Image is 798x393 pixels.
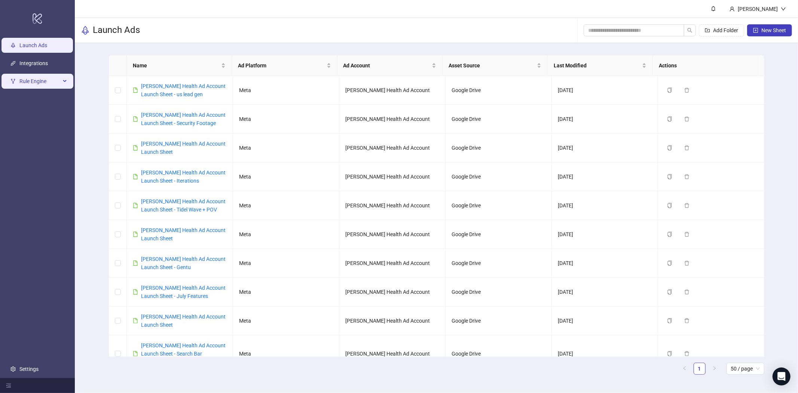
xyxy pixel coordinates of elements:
span: delete [684,261,690,266]
div: Open Intercom Messenger [773,368,791,386]
td: Meta [233,134,339,162]
li: 1 [694,363,706,375]
td: Google Drive [446,220,552,249]
td: Google Drive [446,105,552,134]
span: down [781,6,786,12]
a: [PERSON_NAME] Health Ad Account Launch Sheet - Tidel Wave + POV [141,198,226,213]
td: [PERSON_NAME] Health Ad Account [339,249,446,278]
span: delete [684,116,690,122]
span: file [133,145,138,150]
span: copy [667,351,672,356]
span: delete [684,88,690,93]
td: [DATE] [552,335,658,372]
span: delete [684,203,690,208]
span: left [682,366,687,371]
a: [PERSON_NAME] Health Ad Account Launch Sheet - July Features [141,285,226,299]
a: [PERSON_NAME] Health Ad Account Launch Sheet - Search Bar Animation [141,342,226,365]
th: Asset Source [443,55,548,76]
a: [PERSON_NAME] Health Ad Account Launch Sheet - Security Footage [141,112,226,126]
span: bell [711,6,716,11]
td: Google Drive [446,249,552,278]
td: [DATE] [552,278,658,307]
button: Add Folder [699,24,744,36]
span: right [712,366,717,371]
span: search [687,28,692,33]
td: [PERSON_NAME] Health Ad Account [339,278,446,307]
th: Ad Account [337,55,443,76]
a: [PERSON_NAME] Health Ad Account Launch Sheet [141,227,226,241]
td: Meta [233,220,339,249]
span: copy [667,232,672,237]
span: file [133,203,138,208]
td: Meta [233,105,339,134]
span: file [133,289,138,295]
td: Meta [233,307,339,335]
td: Google Drive [446,335,552,372]
span: file [133,116,138,122]
td: [DATE] [552,249,658,278]
span: folder-add [705,28,710,33]
td: Meta [233,278,339,307]
span: copy [667,88,672,93]
a: [PERSON_NAME] Health Ad Account Launch Sheet [141,141,226,155]
span: delete [684,289,690,295]
span: menu-fold [6,383,11,388]
td: [DATE] [552,134,658,162]
td: [PERSON_NAME] Health Ad Account [339,335,446,372]
span: delete [684,174,690,179]
span: delete [684,145,690,150]
span: copy [667,145,672,150]
td: Google Drive [446,191,552,220]
td: Meta [233,162,339,191]
button: left [679,363,691,375]
span: rocket [81,26,90,35]
span: file [133,351,138,356]
td: [PERSON_NAME] Health Ad Account [339,76,446,105]
span: delete [684,351,690,356]
span: New Sheet [761,27,786,33]
th: Ad Platform [232,55,337,76]
a: Settings [19,366,39,372]
span: file [133,318,138,323]
th: Actions [653,55,758,76]
span: 50 / page [731,363,760,374]
td: Meta [233,76,339,105]
div: [PERSON_NAME] [735,5,781,13]
li: Previous Page [679,363,691,375]
td: [PERSON_NAME] Health Ad Account [339,220,446,249]
td: [PERSON_NAME] Health Ad Account [339,162,446,191]
a: 1 [694,363,705,374]
td: [DATE] [552,220,658,249]
td: Google Drive [446,307,552,335]
span: file [133,232,138,237]
a: [PERSON_NAME] Health Ad Account Launch Sheet - Gentu [141,256,226,270]
td: [DATE] [552,162,658,191]
td: [PERSON_NAME] Health Ad Account [339,105,446,134]
td: Google Drive [446,134,552,162]
span: file [133,88,138,93]
span: Ad Account [343,61,430,70]
span: Last Modified [554,61,640,70]
span: Name [133,61,220,70]
a: [PERSON_NAME] Health Ad Account Launch Sheet - us lead gen [141,83,226,97]
th: Name [127,55,232,76]
td: Google Drive [446,278,552,307]
td: [PERSON_NAME] Health Ad Account [339,134,446,162]
button: right [709,363,721,375]
li: Next Page [709,363,721,375]
span: copy [667,289,672,295]
span: Add Folder [713,27,738,33]
td: Meta [233,249,339,278]
button: New Sheet [747,24,792,36]
td: Google Drive [446,162,552,191]
span: copy [667,174,672,179]
div: Page Size [727,363,764,375]
th: Last Modified [548,55,653,76]
td: [DATE] [552,105,658,134]
span: copy [667,116,672,122]
a: Launch Ads [19,42,47,48]
td: [DATE] [552,76,658,105]
span: delete [684,232,690,237]
span: copy [667,261,672,266]
span: Ad Platform [238,61,325,70]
